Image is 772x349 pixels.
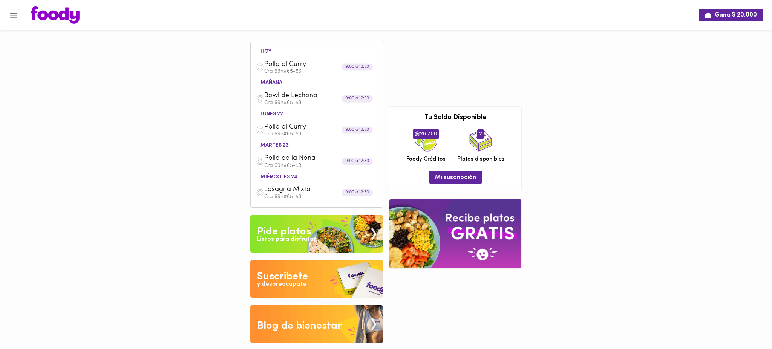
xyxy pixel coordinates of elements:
[413,129,439,139] span: 26.700
[264,132,377,137] p: Cra 69h#65-53
[264,100,377,106] p: Cra 69h#65-53
[264,123,351,132] span: Pollo al Curry
[435,174,476,181] span: Mi suscripción
[257,280,306,289] div: y despreocupate
[250,305,383,343] img: Blog de bienestar
[342,64,373,71] div: 9:00 a 12:30
[728,305,764,341] iframe: Messagebird Livechat Widget
[254,141,295,148] li: martes 23
[250,215,383,253] img: Pide un Platos
[254,78,288,86] li: mañana
[264,92,351,100] span: Bowl de Lechona
[429,171,482,184] button: Mi suscripción
[705,12,757,19] span: Gana $ 20.000
[406,155,446,163] span: Foody Créditos
[389,199,521,268] img: referral-banner.png
[264,163,377,168] p: Cra 69h#65-53
[256,95,264,103] img: dish.png
[395,114,516,122] h3: Tu Saldo Disponible
[254,173,303,180] li: miércoles 24
[342,189,373,196] div: 9:00 a 12:30
[699,9,763,21] button: Gana $ 20.000
[5,6,23,24] button: Menu
[250,260,383,298] img: Disfruta bajar de peso
[342,126,373,133] div: 9:00 a 12:30
[257,224,311,239] div: Pide platos
[256,63,264,71] img: dish.png
[256,126,264,134] img: dish.png
[264,185,351,194] span: Lasagna Mixta
[264,154,351,163] span: Pollo de la Nona
[477,129,484,139] span: 2
[342,95,373,102] div: 9:00 a 12:30
[264,60,351,69] span: Pollo al Curry
[257,269,308,284] div: Suscribete
[469,129,492,152] img: icon_dishes.png
[254,47,277,54] li: hoy
[257,235,316,244] div: Listos para disfrutar
[264,194,377,200] p: Cra 69h#65-53
[415,129,437,152] img: credits-package.png
[415,131,420,136] img: foody-creditos.png
[342,158,373,165] div: 9:00 a 12:30
[256,157,264,165] img: dish.png
[256,188,264,197] img: dish.png
[254,110,289,117] li: lunes 22
[457,155,504,163] span: Platos disponibles
[31,6,80,24] img: logo.png
[257,318,342,334] div: Blog de bienestar
[264,69,377,74] p: Cra 69h#65-53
